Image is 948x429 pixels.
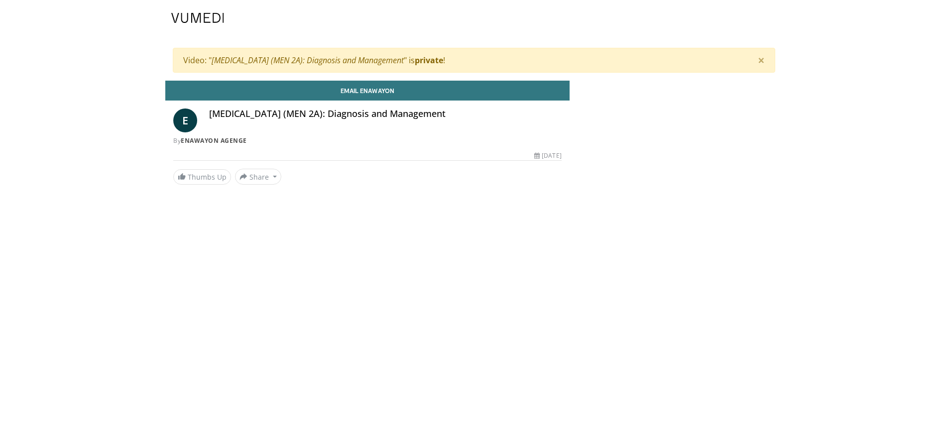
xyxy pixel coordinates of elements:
[534,151,561,160] div: [DATE]
[171,13,224,23] img: VuMedi Logo
[173,48,775,73] div: Video: " " is !
[173,136,562,145] div: By
[415,55,443,66] strong: private
[173,169,231,185] a: Thumbs Up
[209,108,562,119] h4: [MEDICAL_DATA] (MEN 2A): Diagnosis and Management
[748,48,775,72] button: ×
[173,108,197,132] a: E
[212,55,404,66] i: [MEDICAL_DATA] (MEN 2A): Diagnosis and Management
[165,81,570,101] a: Email Enawayon
[181,136,247,145] a: Enawayon Agenge
[235,169,281,185] button: Share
